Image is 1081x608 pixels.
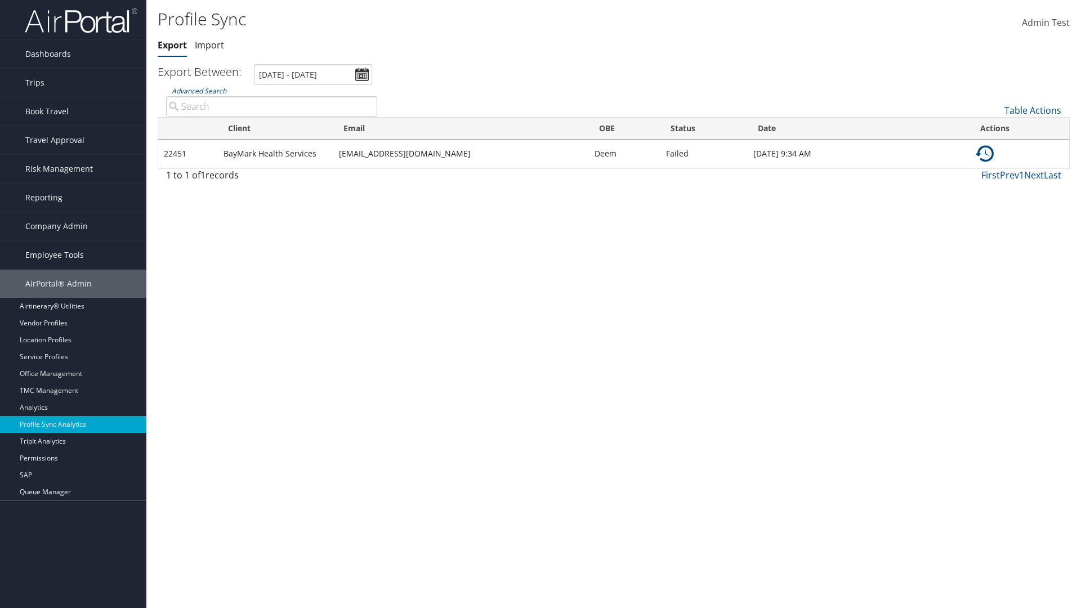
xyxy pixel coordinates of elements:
h1: Profile Sync [158,7,766,31]
a: Import [195,39,224,51]
th: Status: activate to sort column ascending [660,118,748,140]
th: Date: activate to sort column ascending [748,118,970,140]
h3: Export Between: [158,64,242,79]
td: Failed [660,140,748,168]
span: Risk Management [25,155,93,183]
a: Export [158,39,187,51]
a: 1 [1019,169,1024,181]
div: 1 to 1 of records [166,168,377,187]
span: Trips [25,69,44,97]
a: Admin Test [1022,6,1070,41]
a: Prev [1000,169,1019,181]
span: Travel Approval [25,126,84,154]
td: [DATE] 9:34 AM [748,140,970,168]
span: Company Admin [25,212,88,240]
img: airportal-logo.png [25,7,137,34]
a: Next [1024,169,1044,181]
a: Details [976,147,994,158]
a: Advanced Search [172,86,226,96]
th: Actions [970,118,1069,140]
th: Client: activate to sort column ascending [218,118,333,140]
td: [EMAIL_ADDRESS][DOMAIN_NAME] [333,140,589,168]
img: ta-history.png [976,145,994,163]
span: Admin Test [1022,16,1070,29]
a: Last [1044,169,1061,181]
th: Email: activate to sort column ascending [333,118,589,140]
span: Reporting [25,184,62,212]
input: [DATE] - [DATE] [254,64,372,85]
span: Dashboards [25,40,71,68]
td: Deem [589,140,660,168]
span: AirPortal® Admin [25,270,92,298]
span: 1 [200,169,206,181]
span: Employee Tools [25,241,84,269]
td: 22451 [158,140,218,168]
span: Book Travel [25,97,69,126]
th: OBE: activate to sort column ascending [589,118,660,140]
a: Table Actions [1004,104,1061,117]
td: BayMark Health Services [218,140,333,168]
a: First [981,169,1000,181]
input: Advanced Search [166,96,377,117]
